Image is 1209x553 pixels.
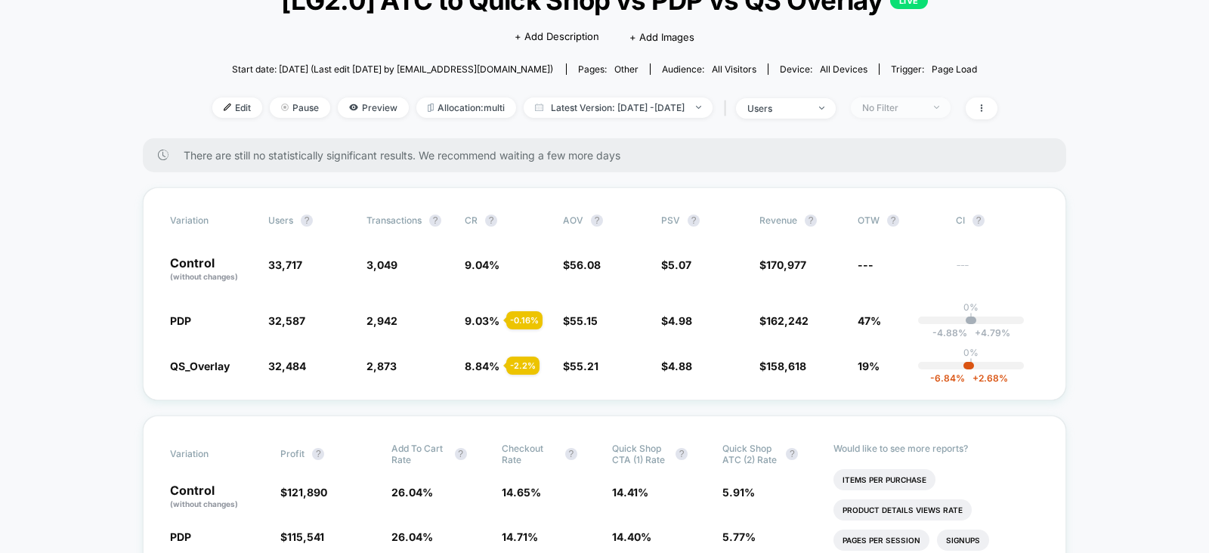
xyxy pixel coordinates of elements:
span: + [972,372,979,384]
span: All Visitors [712,63,756,75]
span: 32,484 [268,360,306,372]
span: Device: [768,63,879,75]
span: $ [280,486,327,499]
div: users [747,103,808,114]
span: Allocation: multi [416,97,516,118]
span: PSV [661,215,680,226]
span: other [614,63,639,75]
span: $ [563,258,601,271]
span: -6.84 % [930,372,965,384]
span: | [720,97,736,119]
span: $ [563,314,598,327]
p: Control [170,257,253,283]
span: $ [759,360,806,372]
div: - 0.16 % [506,311,543,329]
span: $ [759,258,806,271]
span: Pause [270,97,330,118]
span: Start date: [DATE] (Last edit [DATE] by [EMAIL_ADDRESS][DOMAIN_NAME]) [232,63,553,75]
span: 14.41 % [612,486,648,499]
span: 4.88 [668,360,692,372]
span: Revenue [759,215,797,226]
span: Preview [338,97,409,118]
li: Signups [937,530,989,551]
span: Variation [170,215,253,227]
p: Control [170,484,265,510]
li: Product Details Views Rate [833,499,972,521]
button: ? [591,215,603,227]
span: 26.04 % [391,530,433,543]
span: (without changes) [170,499,238,508]
span: 47% [858,314,881,327]
p: | [969,313,972,324]
span: 14.71 % [502,530,538,543]
span: Edit [212,97,262,118]
button: ? [455,448,467,460]
span: 56.08 [570,258,601,271]
button: ? [688,215,700,227]
span: all devices [820,63,867,75]
span: Checkout Rate [502,443,558,465]
span: Latest Version: [DATE] - [DATE] [524,97,713,118]
span: 5.77 % [722,530,756,543]
span: OTW [858,215,941,227]
p: 0% [963,301,979,313]
span: There are still no statistically significant results. We recommend waiting a few more days [184,149,1036,162]
span: $ [759,314,809,327]
span: 14.40 % [612,530,651,543]
button: ? [312,448,324,460]
span: 158,618 [766,360,806,372]
span: $ [280,530,324,543]
span: 33,717 [268,258,302,271]
div: Pages: [578,63,639,75]
span: CI [956,215,1039,227]
span: (without changes) [170,272,238,281]
span: 55.15 [570,314,598,327]
div: No Filter [862,102,923,113]
span: $ [661,314,692,327]
span: 2,942 [366,314,397,327]
span: + Add Images [629,31,694,43]
img: end [281,103,289,111]
div: - 2.2 % [506,357,540,375]
div: Trigger: [891,63,977,75]
span: users [268,215,293,226]
button: ? [429,215,441,227]
span: Variation [170,443,253,465]
span: 4.98 [668,314,692,327]
button: ? [301,215,313,227]
li: Pages Per Session [833,530,929,551]
button: ? [565,448,577,460]
img: end [819,107,824,110]
span: 14.65 % [502,486,541,499]
span: 2,873 [366,360,397,372]
span: 121,890 [287,486,327,499]
span: 55.21 [570,360,598,372]
button: ? [676,448,688,460]
span: CR [465,215,478,226]
img: calendar [535,103,543,111]
button: ? [485,215,497,227]
span: Page Load [932,63,977,75]
span: --- [956,261,1039,283]
li: Items Per Purchase [833,469,935,490]
span: $ [563,360,598,372]
span: PDP [170,314,191,327]
p: 0% [963,347,979,358]
button: ? [786,448,798,460]
span: 32,587 [268,314,305,327]
span: 4.79 % [967,327,1010,338]
span: Quick Shop ATC (2) rate [722,443,778,465]
span: Add To Cart Rate [391,443,447,465]
img: rebalance [428,103,434,112]
span: $ [661,258,691,271]
span: --- [858,258,874,271]
p: | [969,358,972,369]
span: AOV [563,215,583,226]
span: 26.04 % [391,486,433,499]
span: -4.88 % [932,327,967,338]
span: + Add Description [515,29,599,45]
div: Audience: [662,63,756,75]
img: edit [224,103,231,111]
button: ? [805,215,817,227]
img: end [696,106,701,109]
